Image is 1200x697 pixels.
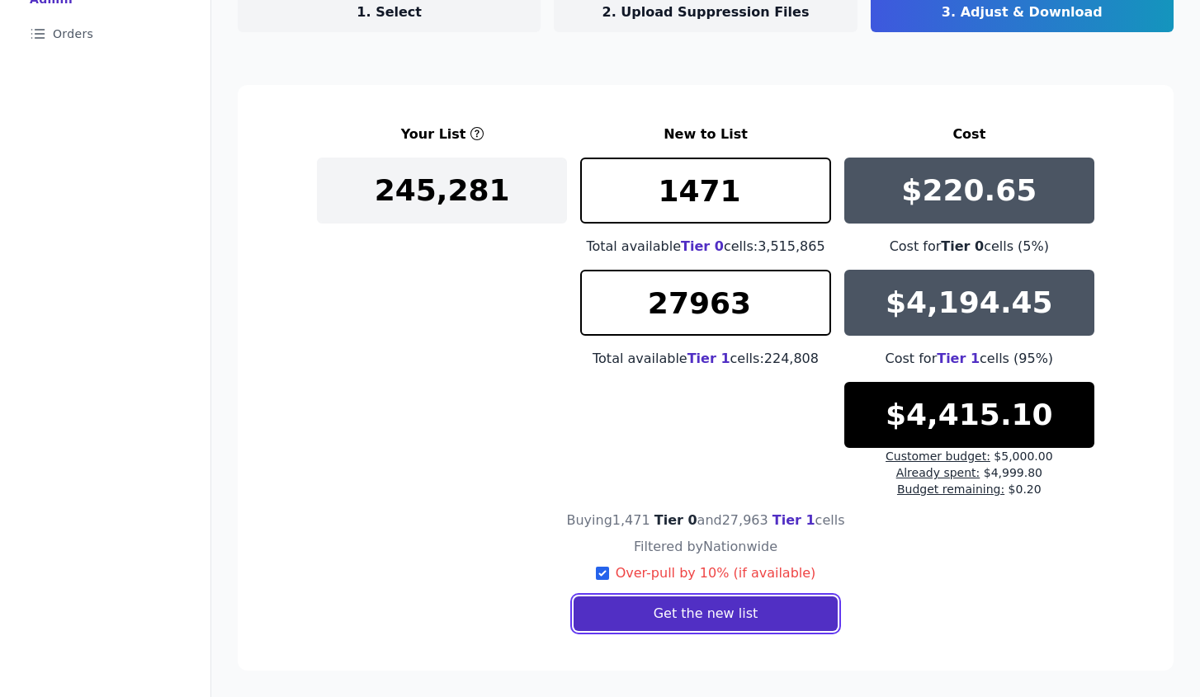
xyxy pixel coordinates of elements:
p: 1. Select [357,2,422,22]
div: Cost for cells ( 95% ) [844,349,1094,369]
span: Tier 0 [654,512,697,528]
p: 2. Upload Suppression Files [602,2,810,22]
span: Tier 0 [941,238,984,254]
h3: Cost [844,125,1094,144]
h3: New to List [580,125,830,144]
span: Customer budget: [886,450,990,463]
span: Tier 1 [687,351,730,366]
div: Total available cells: 3,515,865 [580,237,830,257]
div: Cost for cells ( 5% ) [844,237,1094,257]
p: $220.65 [901,174,1037,207]
button: Get the new list [574,596,839,631]
div: $5,000.00 $4,999.80 $0.20 [844,448,1094,497]
span: Tier 1 [937,351,980,366]
p: 3. Adjust & Download [942,2,1103,22]
p: $4,415.10 [886,398,1053,431]
span: Tier 1 [772,512,815,528]
h4: Filtered by Nationwide [634,537,777,557]
h4: Buying 1,471 and 27,963 cells [567,511,845,530]
p: 245,281 [375,174,510,207]
span: Over-pull by 10% (if available) [616,565,816,581]
a: Orders [13,16,197,52]
p: $4,194.45 [886,286,1053,319]
span: Orders [53,26,93,42]
span: Budget remaining: [897,483,1004,496]
span: Already spent: [896,466,980,479]
h3: Your List [401,125,466,144]
span: Tier 0 [681,238,724,254]
div: Total available cells: 224,808 [580,349,830,369]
